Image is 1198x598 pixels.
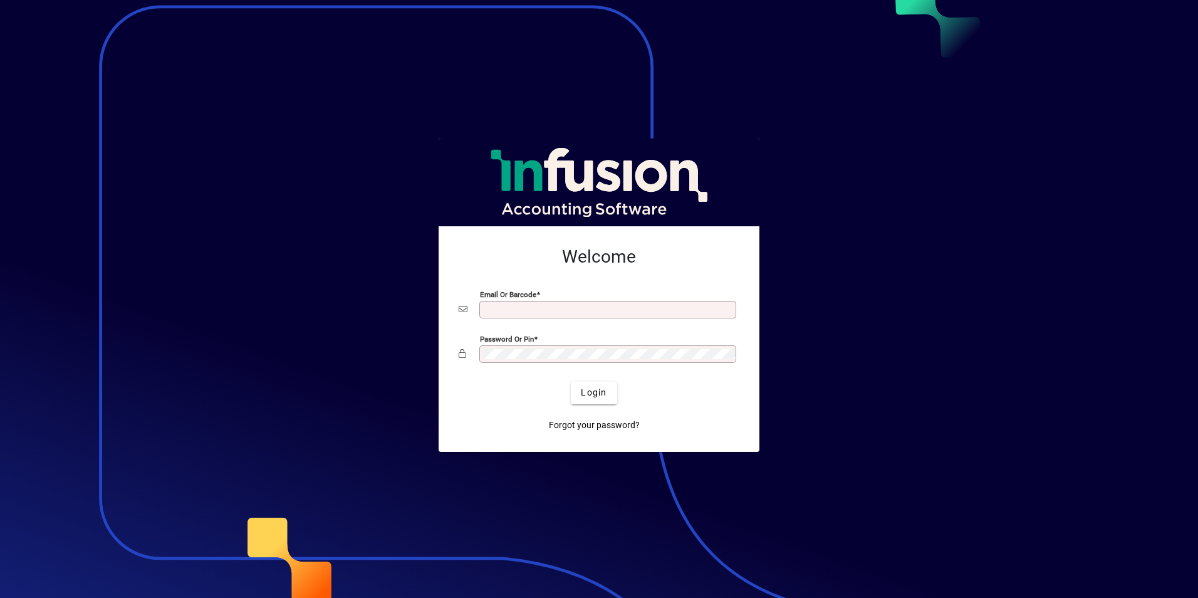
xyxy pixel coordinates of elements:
mat-label: Email or Barcode [480,290,536,298]
span: Login [581,386,607,399]
span: Forgot your password? [549,419,640,432]
mat-label: Password or Pin [480,334,534,343]
a: Forgot your password? [544,414,645,437]
h2: Welcome [459,246,739,268]
button: Login [571,382,617,404]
